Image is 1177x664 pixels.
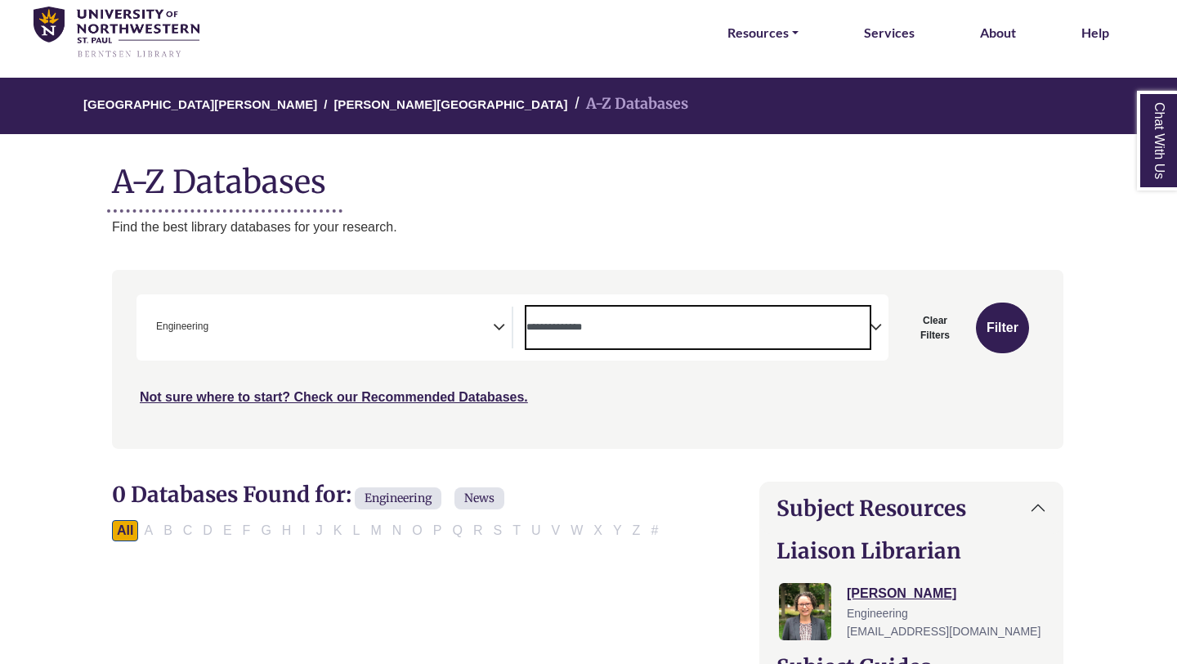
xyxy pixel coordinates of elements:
[864,22,915,43] a: Services
[847,625,1041,638] span: [EMAIL_ADDRESS][DOMAIN_NAME]
[212,322,219,335] textarea: Search
[355,487,441,509] span: Engineering
[898,303,972,353] button: Clear Filters
[150,319,208,334] li: Engineering
[112,523,665,536] div: Alpha-list to filter by first letter of database name
[760,482,1063,534] button: Subject Resources
[526,322,870,335] textarea: Search
[1081,22,1109,43] a: Help
[779,583,830,640] img: Ruth McGuire
[454,487,504,509] span: News
[112,270,1063,448] nav: Search filters
[112,150,1063,200] h1: A-Z Databases
[980,22,1016,43] a: About
[847,586,956,600] a: [PERSON_NAME]
[847,607,908,620] span: Engineering
[727,22,799,43] a: Resources
[140,390,528,404] a: Not sure where to start? Check our Recommended Databases.
[83,95,317,111] a: [GEOGRAPHIC_DATA][PERSON_NAME]
[568,92,688,116] li: A-Z Databases
[112,78,1063,134] nav: breadcrumb
[112,217,1063,238] p: Find the best library databases for your research.
[333,95,567,111] a: [PERSON_NAME][GEOGRAPHIC_DATA]
[112,481,351,508] span: 0 Databases Found for:
[34,7,199,60] img: library_home
[976,303,1029,353] button: Submit for Search Results
[156,319,208,334] span: Engineering
[776,538,1046,563] h2: Liaison Librarian
[112,520,138,541] button: All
